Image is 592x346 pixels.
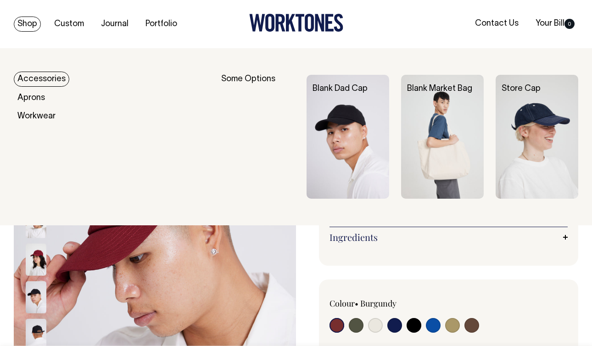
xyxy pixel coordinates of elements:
a: Custom [50,17,88,32]
a: Blank Market Bag [407,85,472,93]
label: Burgundy [360,298,397,309]
a: Your Bill0 [532,16,578,31]
a: Ingredients [330,232,568,243]
a: Blank Dad Cap [313,85,368,93]
a: Contact Us [471,16,522,31]
a: Portfolio [142,17,181,32]
span: 0 [564,19,575,29]
a: Accessories [14,72,69,87]
img: black [26,281,46,313]
img: Store Cap [496,75,578,199]
img: burgundy [26,244,46,276]
a: Aprons [14,90,49,106]
a: Store Cap [502,85,541,93]
a: Shop [14,17,41,32]
div: Some Options [221,75,295,199]
a: Journal [97,17,132,32]
a: Workwear [14,109,59,124]
img: Blank Dad Cap [307,75,389,199]
img: Blank Market Bag [401,75,484,199]
div: Colour [330,298,425,309]
span: • [355,298,358,309]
